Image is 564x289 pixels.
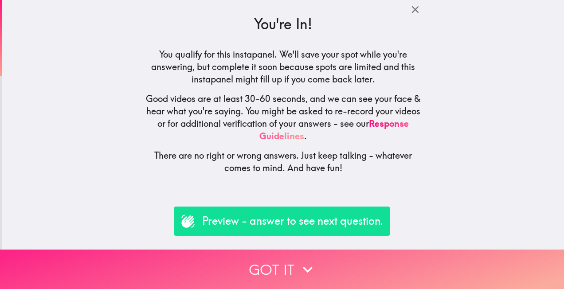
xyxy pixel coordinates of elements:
[202,214,383,229] p: Preview - answer to see next question.
[145,14,422,34] h3: You're In!
[259,118,409,141] a: Response Guidelines
[145,48,422,86] h5: You qualify for this instapanel. We'll save your spot while you're answering, but complete it soo...
[145,149,422,174] h5: There are no right or wrong answers. Just keep talking - whatever comes to mind. And have fun!
[145,93,422,142] h5: Good videos are at least 30-60 seconds, and we can see your face & hear what you're saying. You m...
